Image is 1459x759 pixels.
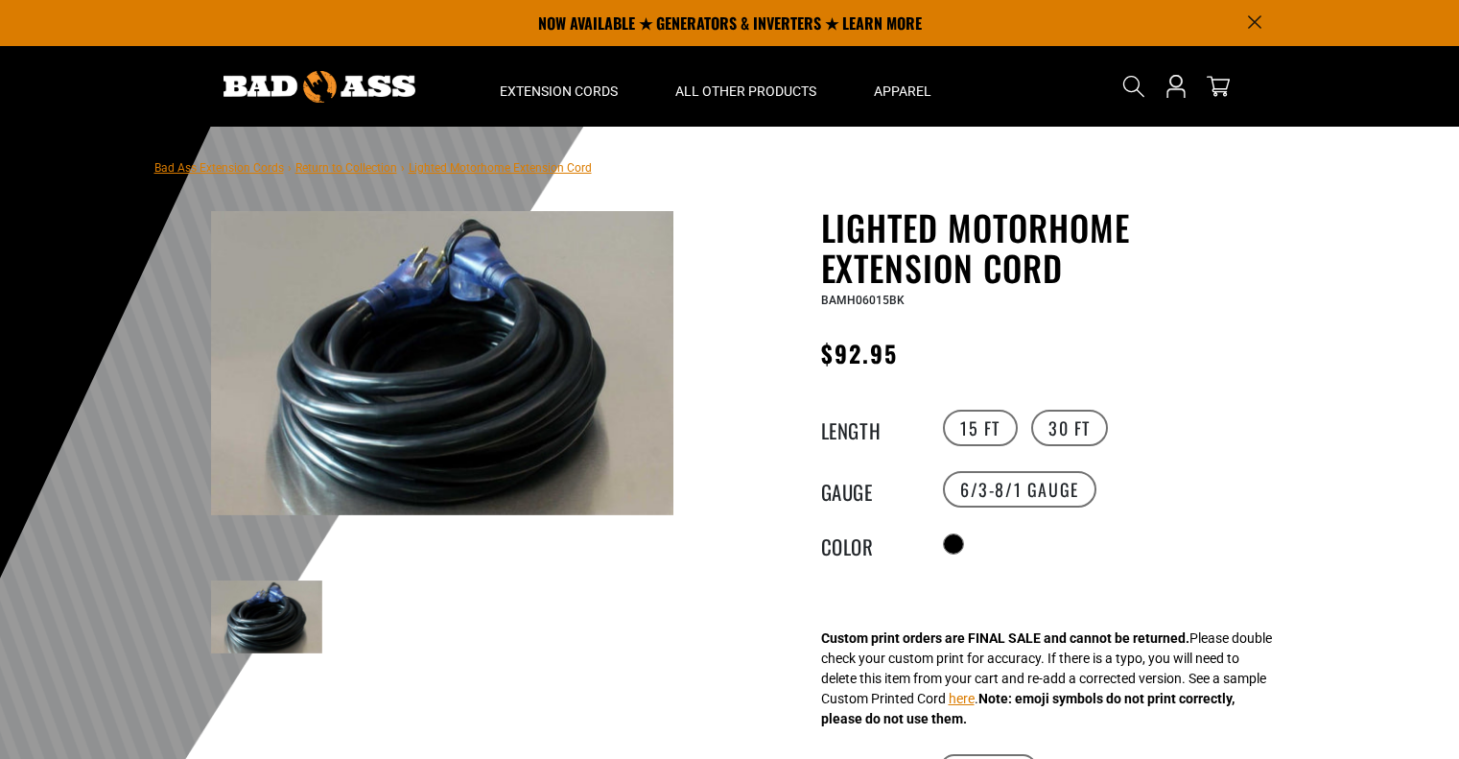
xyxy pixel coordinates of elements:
[471,46,647,127] summary: Extension Cords
[154,155,592,178] nav: breadcrumbs
[211,211,673,515] img: black
[943,471,1096,508] label: 6/3-8/1 Gauge
[647,46,845,127] summary: All Other Products
[224,71,415,103] img: Bad Ass Extension Cords
[154,161,284,175] a: Bad Ass Extension Cords
[675,83,816,100] span: All Other Products
[845,46,960,127] summary: Apparel
[401,161,405,175] span: ›
[821,477,917,502] legend: Gauge
[874,83,931,100] span: Apparel
[821,629,1272,729] div: Please double check your custom print for accuracy. If there is a typo, you will need to delete t...
[821,336,898,370] span: $92.95
[821,630,1189,646] strong: Custom print orders are FINAL SALE and cannot be returned.
[500,83,618,100] span: Extension Cords
[211,581,322,653] img: black
[821,532,917,557] legend: Color
[821,207,1291,288] h1: Lighted Motorhome Extension Cord
[409,161,592,175] span: Lighted Motorhome Extension Cord
[943,410,1018,446] label: 15 FT
[821,691,1235,726] strong: Note: emoji symbols do not print correctly, please do not use them.
[1118,71,1149,102] summary: Search
[949,689,975,709] button: here
[821,415,917,440] legend: Length
[1031,410,1108,446] label: 30 FT
[288,161,292,175] span: ›
[821,294,905,307] span: BAMH06015BK
[295,161,397,175] a: Return to Collection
